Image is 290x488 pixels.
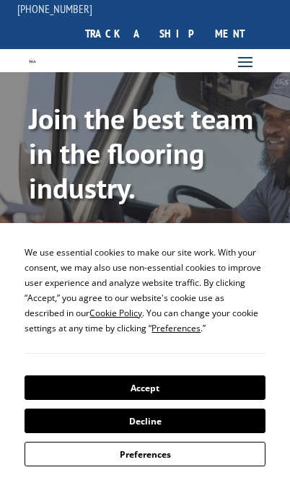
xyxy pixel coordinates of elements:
[151,322,201,334] span: Preferences
[17,1,92,16] a: [PHONE_NUMBER]
[29,222,135,253] a: Apply now
[25,245,265,336] div: We use essential cookies to make our site work. With your consent, we may also use non-essential ...
[25,375,265,400] button: Accept
[74,18,255,49] a: track a shipment
[89,307,142,319] span: Cookie Policy
[29,100,253,206] strong: Join the best team in the flooring industry.
[25,409,265,433] button: Decline
[25,442,265,466] button: Preferences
